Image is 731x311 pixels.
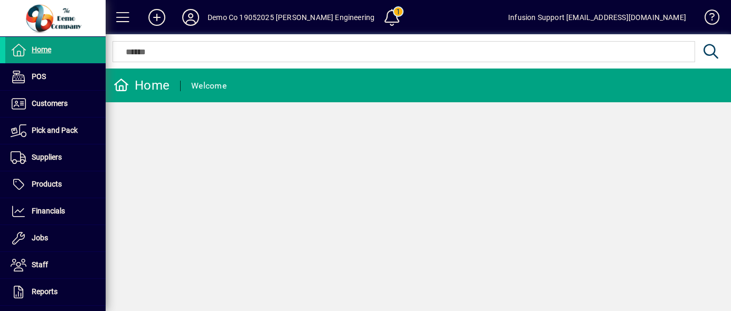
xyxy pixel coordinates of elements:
a: Staff [5,252,106,278]
a: Customers [5,91,106,117]
div: Demo Co 19052025 [PERSON_NAME] Engineering [208,9,374,26]
div: Home [114,77,170,94]
a: Reports [5,279,106,305]
a: Products [5,171,106,198]
div: Welcome [191,77,227,94]
a: Jobs [5,225,106,251]
a: Suppliers [5,144,106,171]
span: Reports [32,287,58,296]
span: Financials [32,207,65,215]
span: POS [32,72,46,81]
a: Knowledge Base [697,2,718,36]
button: Add [140,8,174,27]
span: Jobs [32,234,48,242]
span: Home [32,45,51,54]
span: Pick and Pack [32,126,78,134]
span: Customers [32,99,68,108]
a: Financials [5,198,106,225]
span: Suppliers [32,153,62,161]
span: Products [32,180,62,188]
button: Profile [174,8,208,27]
a: Pick and Pack [5,118,106,144]
a: POS [5,64,106,90]
div: Infusion Support [EMAIL_ADDRESS][DOMAIN_NAME] [508,9,686,26]
span: Staff [32,260,48,269]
